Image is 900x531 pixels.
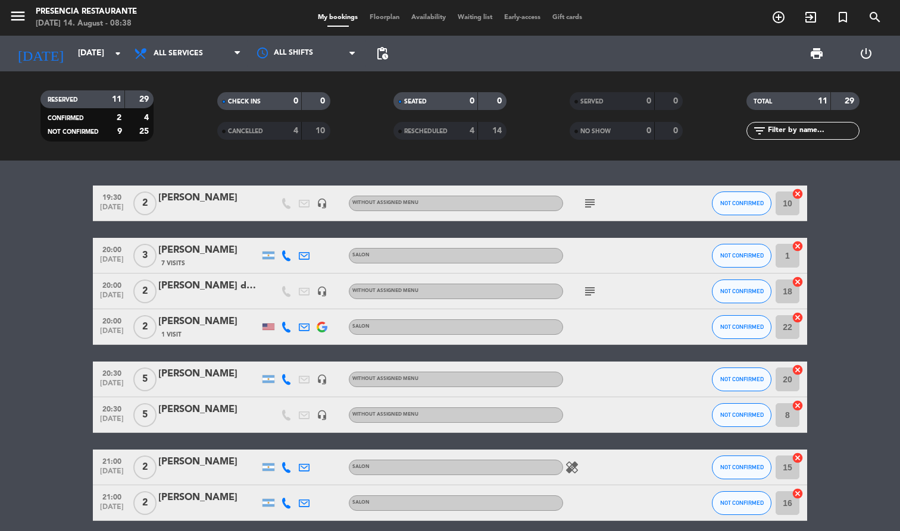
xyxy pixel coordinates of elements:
[470,127,474,135] strong: 4
[752,124,767,138] i: filter_list
[117,114,121,122] strong: 2
[792,240,804,252] i: cancel
[97,203,127,217] span: [DATE]
[161,330,182,340] span: 1 Visit
[580,99,604,105] span: SERVED
[97,415,127,429] span: [DATE]
[97,242,127,256] span: 20:00
[646,97,651,105] strong: 0
[712,367,771,391] button: NOT CONFIRMED
[9,7,27,25] i: menu
[97,467,127,481] span: [DATE]
[139,95,151,103] strong: 29
[97,489,127,503] span: 21:00
[673,127,680,135] strong: 0
[97,366,127,379] span: 20:30
[317,198,327,209] i: headset_mic
[792,312,804,323] i: cancel
[117,127,122,136] strong: 9
[317,286,327,297] i: headset_mic
[762,7,795,27] span: BOOK TABLE
[97,256,127,269] span: [DATE]
[404,99,427,105] span: SEATED
[845,97,857,105] strong: 29
[810,46,824,61] span: print
[133,455,157,479] span: 2
[767,124,859,137] input: Filter by name...
[97,454,127,467] span: 21:00
[868,10,882,24] i: search
[352,376,418,381] span: Without assigned menu
[97,313,127,327] span: 20:00
[48,97,78,103] span: RESERVED
[720,411,764,418] span: NOT CONFIRMED
[133,367,157,391] span: 5
[317,322,327,332] img: google-logo.png
[452,14,498,21] span: Waiting list
[112,95,121,103] strong: 11
[583,196,597,210] i: subject
[158,366,260,382] div: [PERSON_NAME]
[546,14,588,21] span: Gift cards
[720,376,764,382] span: NOT CONFIRMED
[836,10,850,24] i: turned_in_not
[673,97,680,105] strong: 0
[97,278,127,291] span: 20:00
[36,6,137,18] div: Presencia Restaurante
[36,18,137,30] div: [DATE] 14. August - 08:38
[492,127,504,135] strong: 14
[144,114,151,122] strong: 4
[48,115,84,121] span: CONFIRMED
[859,7,891,27] span: SEARCH
[133,191,157,215] span: 2
[133,315,157,339] span: 2
[158,314,260,329] div: [PERSON_NAME]
[712,403,771,427] button: NOT CONFIRMED
[352,500,370,505] span: SALON
[228,128,263,134] span: CANCELLED
[133,491,157,515] span: 2
[158,454,260,470] div: [PERSON_NAME]
[580,128,611,134] span: NO SHOW
[771,10,786,24] i: add_circle_outline
[97,327,127,341] span: [DATE]
[48,129,99,135] span: NOT CONFIRMED
[405,14,452,21] span: Availability
[792,400,804,411] i: cancel
[497,97,504,105] strong: 0
[133,403,157,427] span: 5
[792,452,804,464] i: cancel
[804,10,818,24] i: exit_to_app
[404,128,448,134] span: RESCHEDULED
[646,127,651,135] strong: 0
[312,14,364,21] span: My bookings
[818,97,827,105] strong: 11
[158,402,260,417] div: [PERSON_NAME]
[712,244,771,268] button: NOT CONFIRMED
[315,127,327,135] strong: 10
[565,460,579,475] i: healing
[352,324,370,329] span: SALON
[712,315,771,339] button: NOT CONFIRMED
[158,490,260,505] div: [PERSON_NAME]
[97,379,127,393] span: [DATE]
[375,46,389,61] span: pending_actions
[111,46,125,61] i: arrow_drop_down
[9,40,72,67] i: [DATE]
[470,97,474,105] strong: 0
[720,288,764,294] span: NOT CONFIRMED
[317,410,327,420] i: headset_mic
[720,252,764,259] span: NOT CONFIRMED
[720,323,764,330] span: NOT CONFIRMED
[712,491,771,515] button: NOT CONFIRMED
[352,288,418,293] span: Without assigned menu
[154,49,203,58] span: All services
[720,200,764,206] span: NOT CONFIRMED
[792,188,804,200] i: cancel
[352,253,370,257] span: SALON
[139,127,151,136] strong: 25
[712,279,771,303] button: NOT CONFIRMED
[133,244,157,268] span: 3
[293,97,298,105] strong: 0
[97,401,127,415] span: 20:30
